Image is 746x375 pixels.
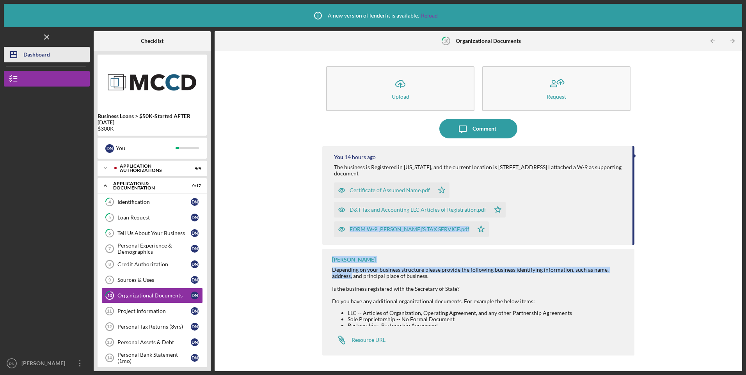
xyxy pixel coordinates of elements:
div: Is the business registered with the Secretary of State? [332,286,626,292]
img: Product logo [98,58,207,105]
tspan: 14 [107,356,112,360]
a: Reload [421,12,438,19]
b: Business Loans > $50K-Started AFTER [DATE] [98,113,207,126]
b: Checklist [141,38,163,44]
div: D&T Tax and Accounting LLC Articles of Registration.pdf [350,207,486,213]
a: 12Personal Tax Returns (3yrs)DN [101,319,203,334]
div: $300K [98,126,207,132]
div: D N [191,276,199,284]
tspan: 12 [107,324,112,329]
div: D N [191,292,199,299]
button: FORM W-9 [PERSON_NAME]'S TAX SERVICE.pdf [334,221,489,237]
div: D N [191,323,199,331]
div: Project Information [117,308,191,314]
b: Organizational Documents [456,38,521,44]
button: DN[PERSON_NAME] [4,356,90,371]
div: [PERSON_NAME] [20,356,70,373]
div: Request [547,94,566,99]
a: 10Organizational DocumentsDN [101,288,203,303]
div: Credit Authorization [117,261,191,267]
a: 8Credit AuthorizationDN [101,256,203,272]
div: D N [191,260,199,268]
div: Personal Tax Returns (3yrs) [117,324,191,330]
div: D N [191,307,199,315]
div: Application Authorizations [120,164,181,173]
div: Resource URL [352,337,385,343]
button: Certificate of Assumed Name.pdf [334,182,449,198]
button: Upload [326,66,474,111]
button: Dashboard [4,47,90,62]
div: Do you have any additional organizational documents. For example the below items: [332,298,626,304]
div: D N [105,144,114,153]
div: Personal Experience & Demographics [117,242,191,255]
div: You [116,142,176,155]
div: Tell Us About Your Business [117,230,191,236]
li: Sole Proprietorship -- No Formal Document [348,316,626,322]
a: 4IdentificationDN [101,194,203,210]
div: You [334,154,343,160]
button: D&T Tax and Accounting LLC Articles of Registration.pdf [334,202,506,218]
div: D N [191,229,199,237]
div: [PERSON_NAME] [332,256,376,263]
text: DN [9,361,14,366]
div: D N [191,338,199,346]
div: 4 / 4 [187,166,201,171]
div: Depending on your business structure please provide the following business identifying informatio... [332,267,626,279]
li: Partnerships Partnership Agreement [348,322,626,329]
div: Comment [472,119,496,138]
div: D N [191,214,199,221]
a: 5Loan RequestDN [101,210,203,225]
div: Upload [392,94,409,99]
button: Request [482,66,631,111]
tspan: 10 [107,293,112,298]
button: Comment [439,119,517,138]
div: 0 / 17 [187,184,201,188]
a: 9Sources & UsesDN [101,272,203,288]
div: Sources & Uses [117,277,191,283]
div: Identification [117,199,191,205]
tspan: 9 [108,278,111,282]
div: Application & Documentation [113,181,181,190]
tspan: 13 [107,340,112,345]
tspan: 11 [107,309,112,313]
tspan: 7 [108,246,111,251]
div: Certificate of Assumed Name.pdf [350,187,430,193]
a: 14Personal Bank Statement (1mo)DN [101,350,203,366]
li: LLC -- Articles of Organization, Operating Agreement, and any other Partnership Agreements [348,310,626,316]
div: Loan Request [117,214,191,221]
div: Personal Bank Statement (1mo) [117,352,191,364]
tspan: 8 [108,262,111,267]
div: The business is Registered in [US_STATE], and the current location is [STREET_ADDRESS] I attached... [334,164,624,177]
div: D N [191,198,199,206]
a: 7Personal Experience & DemographicsDN [101,241,203,256]
div: Dashboard [23,47,50,64]
tspan: 6 [108,231,111,236]
a: 11Project InformationDN [101,303,203,319]
div: Organizational Documents [117,292,191,299]
time: 2025-09-09 06:18 [345,154,376,160]
div: A new version of lenderfit is available. [308,6,438,25]
div: FORM W-9 [PERSON_NAME]'S TAX SERVICE.pdf [350,226,469,232]
a: Resource URL [332,332,385,348]
tspan: 10 [443,38,448,43]
div: Personal Assets & Debt [117,339,191,345]
div: D N [191,354,199,362]
tspan: 4 [108,200,111,205]
div: D N [191,245,199,253]
a: 6Tell Us About Your BusinessDN [101,225,203,241]
a: 13Personal Assets & DebtDN [101,334,203,350]
tspan: 5 [108,215,111,220]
